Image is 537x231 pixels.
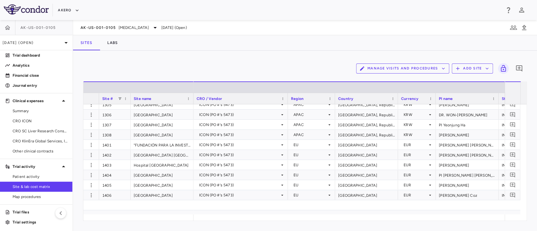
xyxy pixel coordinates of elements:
[13,174,67,179] span: Patient activity
[13,219,67,225] p: Trial settings
[404,170,428,180] div: EUR
[4,4,49,14] img: logo-full-SnFGN8VE.png
[404,110,428,120] div: KRW
[294,110,327,120] div: APAC
[404,100,428,110] div: KRW
[20,25,56,30] span: AK-US-001-0105
[404,150,428,160] div: EUR
[13,164,60,169] p: Trial activity
[13,83,67,88] p: Journal entry
[510,172,516,178] svg: Add comment
[436,170,499,180] div: PI [PERSON_NAME] [PERSON_NAME]
[436,150,499,160] div: [PERSON_NAME] [PERSON_NAME]
[99,180,131,190] div: 1405
[436,110,499,119] div: DR. WON-[PERSON_NAME]
[508,110,517,119] button: Add comment
[13,118,67,124] span: CRO ICON
[13,108,67,114] span: Summary
[335,190,398,200] div: [GEOGRAPHIC_DATA]
[436,120,499,129] div: PI Yeonjung Ha
[73,35,100,50] button: Sites
[452,63,493,74] button: Add Site
[291,96,304,101] span: Region
[338,96,353,101] span: Country
[335,160,398,170] div: [GEOGRAPHIC_DATA]
[199,120,280,130] div: ICON (PO #'s 5473)
[99,160,131,170] div: 1403
[131,180,193,190] div: [GEOGRAPHIC_DATA]
[335,130,398,140] div: [GEOGRAPHIC_DATA], Republic of
[199,150,280,160] div: ICON (PO #'s 5473)
[161,25,187,30] span: [DATE] (Open)
[436,180,499,190] div: [PERSON_NAME]
[131,190,193,200] div: [GEOGRAPHIC_DATA]
[514,63,524,74] button: Add comment
[134,96,151,101] span: Site name
[100,35,125,50] button: Labs
[508,171,517,179] button: Add comment
[404,190,428,200] div: EUR
[294,120,327,130] div: APAC
[510,192,516,198] svg: Add comment
[508,120,517,129] button: Add comment
[401,96,418,101] span: Currency
[510,182,516,188] svg: Add comment
[404,140,428,150] div: EUR
[335,120,398,129] div: [GEOGRAPHIC_DATA], Republic of
[199,160,280,170] div: ICON (PO #'s 5473)
[294,170,327,180] div: EU
[199,170,280,180] div: ICON (PO #'s 5473)
[508,151,517,159] button: Add comment
[131,140,193,150] div: "FUNDACIÓN PARA LA INVESTIGACIÓN BIOMÉDICA HOSPITAL [PERSON_NAME]"
[13,52,67,58] p: Trial dashboard
[404,130,428,140] div: KRW
[404,180,428,190] div: EUR
[199,190,280,200] div: ICON (PO #'s 5473)
[199,140,280,150] div: ICON (PO #'s 5473)
[294,180,327,190] div: EU
[3,40,62,46] p: [DATE] (Open)
[335,110,398,119] div: [GEOGRAPHIC_DATA], Republic of
[508,130,517,139] button: Add comment
[508,140,517,149] button: Add comment
[131,110,193,119] div: [GEOGRAPHIC_DATA]
[99,150,131,160] div: 1402
[13,63,67,68] p: Analytics
[335,150,398,160] div: [GEOGRAPHIC_DATA]
[131,150,193,160] div: [GEOGRAPHIC_DATA] [GEOGRAPHIC_DATA][PERSON_NAME]
[13,138,67,144] span: CRO KlinEra Global Services, Inc
[502,96,513,101] span: Status
[13,209,67,215] p: Trial files
[510,122,516,128] svg: Add comment
[335,140,398,150] div: [GEOGRAPHIC_DATA]
[119,25,149,30] span: [MEDICAL_DATA]
[131,130,193,140] div: [GEOGRAPHIC_DATA]
[131,100,193,109] div: [GEOGRAPHIC_DATA]
[294,150,327,160] div: EU
[436,190,499,200] div: [PERSON_NAME] Coz
[510,132,516,138] svg: Add comment
[294,140,327,150] div: EU
[335,170,398,180] div: [GEOGRAPHIC_DATA]
[335,100,398,109] div: [GEOGRAPHIC_DATA], Republic of
[99,110,131,119] div: 1306
[335,180,398,190] div: [GEOGRAPHIC_DATA]
[495,63,509,74] span: You do not have permission to lock or unlock grids
[99,190,131,200] div: 1406
[99,120,131,129] div: 1307
[13,194,67,200] span: Map procedures
[439,96,453,101] span: PI name
[508,191,517,199] button: Add comment
[436,130,499,140] div: [PERSON_NAME]
[131,160,193,170] div: Hospital [GEOGRAPHIC_DATA]
[510,152,516,158] svg: Add comment
[515,65,523,72] svg: Add comment
[510,102,516,107] svg: Add comment
[199,100,280,110] div: ICON (PO #'s 5473)
[199,130,280,140] div: ICON (PO #'s 5473)
[13,73,67,78] p: Financial close
[99,140,131,150] div: 1401
[294,100,327,110] div: APAC
[436,140,499,150] div: [PERSON_NAME] [PERSON_NAME]
[99,170,131,180] div: 1404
